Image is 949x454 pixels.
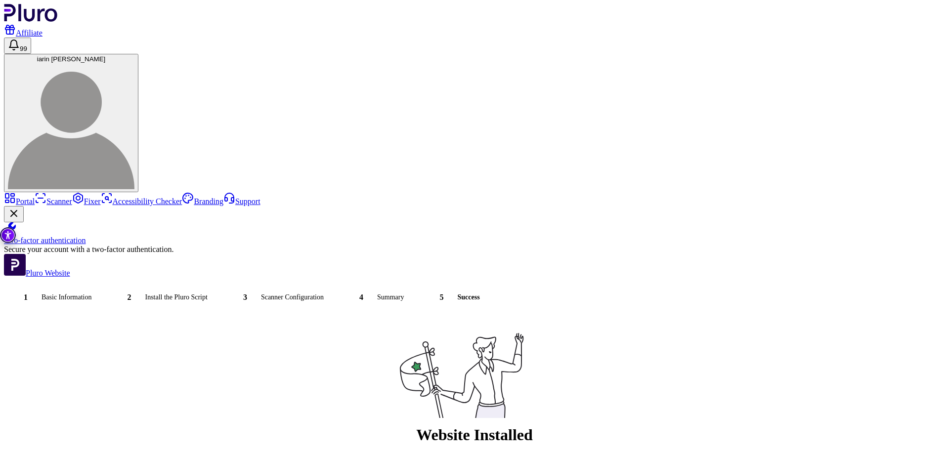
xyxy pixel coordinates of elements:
aside: Sidebar menu [4,192,945,278]
a: Portal [4,197,35,206]
a: Scanner [35,197,72,206]
div: 1 [16,288,36,307]
div: Secure your account with a two-factor authentication. [4,245,945,254]
div: Basic Information [42,292,91,302]
h1: Website Installed [416,426,533,444]
div: 3 [235,288,255,307]
a: Accessibility Checker [101,197,182,206]
div: Success [457,292,479,302]
span: 99 [20,45,27,52]
a: Affiliate [4,29,43,37]
a: Support [223,197,260,206]
a: Branding [182,197,223,206]
div: 5 [431,288,451,307]
button: Close Two-factor authentication notification [4,206,24,222]
div: Summary [377,292,404,302]
a: Fixer [72,197,101,206]
div: Install the Pluro Script [145,292,207,302]
div: Two-factor authentication [4,236,945,245]
div: Scanner Configuration [261,292,324,302]
a: Open Pluro Website [4,269,70,277]
div: 2 [119,288,139,307]
img: iarin frenkel [8,63,134,189]
a: Two-factor authentication [4,222,945,245]
button: iarin [PERSON_NAME]iarin frenkel [4,54,138,192]
span: iarin [PERSON_NAME] [37,55,106,63]
div: 4 [351,288,371,307]
button: Open notifications, you have 101 new notifications [4,38,31,54]
a: Logo [4,15,58,23]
